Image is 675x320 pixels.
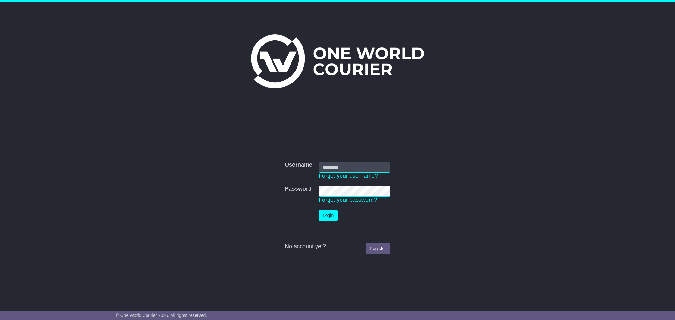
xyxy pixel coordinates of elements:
[366,243,390,254] a: Register
[116,313,207,318] span: © One World Courier 2025. All rights reserved.
[285,162,312,169] label: Username
[319,210,338,221] button: Login
[251,34,424,88] img: One World
[285,243,390,250] div: No account yet?
[319,173,378,179] a: Forgot your username?
[319,197,377,203] a: Forgot your password?
[285,186,312,193] label: Password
